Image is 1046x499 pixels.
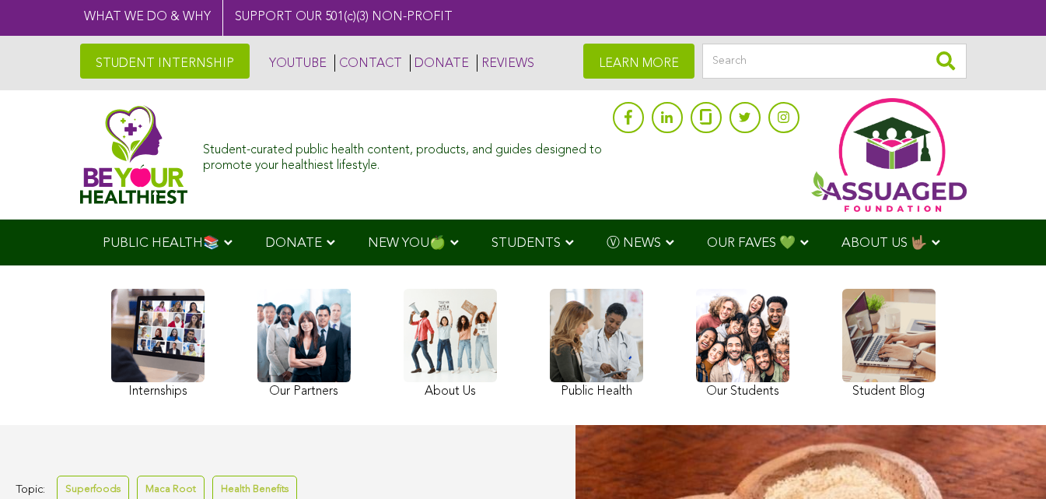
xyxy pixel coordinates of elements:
[607,237,661,250] span: Ⓥ NEWS
[334,54,402,72] a: CONTACT
[80,44,250,79] a: STUDENT INTERNSHIP
[707,237,796,250] span: OUR FAVES 💚
[700,109,711,125] img: glassdoor
[583,44,694,79] a: LEARN MORE
[203,135,604,173] div: Student-curated public health content, products, and guides designed to promote your healthiest l...
[103,237,219,250] span: PUBLIC HEALTH📚
[968,424,1046,499] iframe: Chat Widget
[265,54,327,72] a: YOUTUBE
[410,54,469,72] a: DONATE
[265,237,322,250] span: DONATE
[80,220,967,265] div: Navigation Menu
[368,237,446,250] span: NEW YOU🍏
[80,105,188,204] img: Assuaged
[477,54,534,72] a: REVIEWS
[702,44,967,79] input: Search
[811,98,967,212] img: Assuaged App
[841,237,927,250] span: ABOUT US 🤟🏽
[492,237,561,250] span: STUDENTS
